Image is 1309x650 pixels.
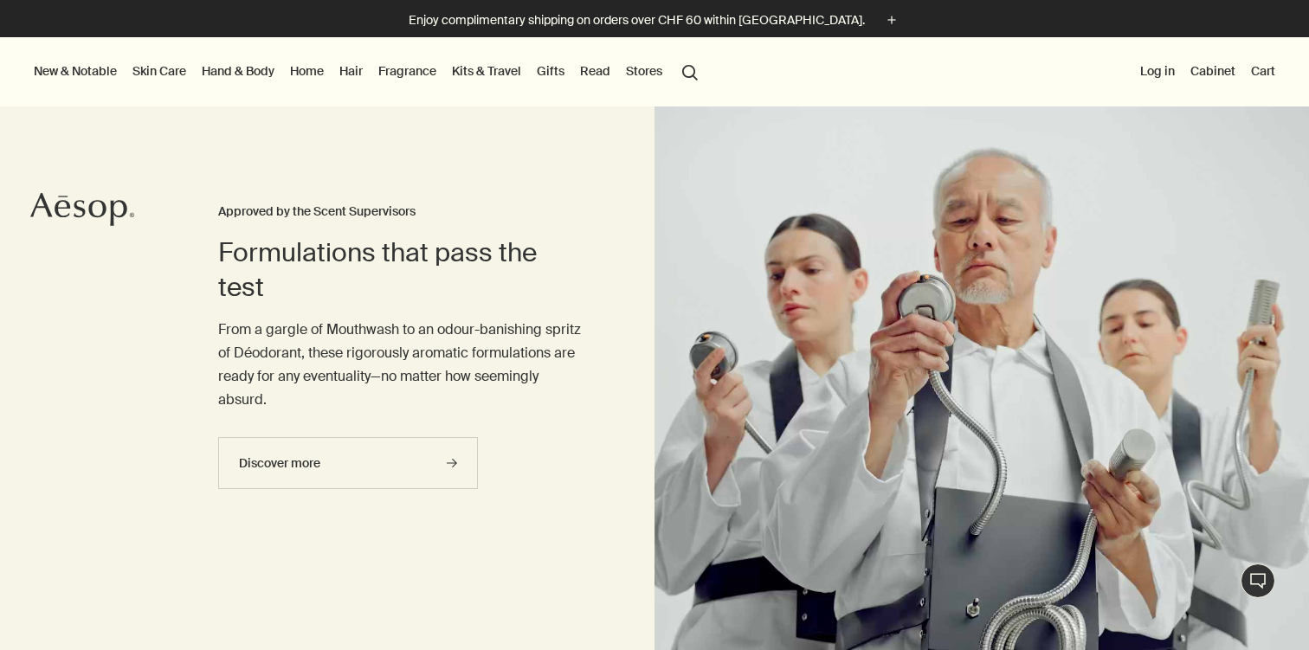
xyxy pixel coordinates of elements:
a: Skin Care [129,60,190,82]
p: Enjoy complimentary shipping on orders over CHF 60 within [GEOGRAPHIC_DATA]. [409,11,865,29]
h3: Approved by the Scent Supervisors [218,202,585,222]
button: Live Assistance [1241,563,1275,598]
a: Kits & Travel [448,60,525,82]
button: Log in [1137,60,1178,82]
button: Cart [1248,60,1279,82]
nav: supplementary [1137,37,1279,106]
a: Aesop [30,192,134,231]
button: Stores [622,60,666,82]
button: Enjoy complimentary shipping on orders over CHF 60 within [GEOGRAPHIC_DATA]. [409,10,901,30]
a: Cabinet [1187,60,1239,82]
button: Open search [674,55,706,87]
a: Hair [336,60,366,82]
nav: primary [30,37,706,106]
a: Hand & Body [198,60,278,82]
svg: Aesop [30,192,134,227]
a: Home [287,60,327,82]
a: Gifts [533,60,568,82]
h2: Formulations that pass the test [218,235,585,305]
button: New & Notable [30,60,120,82]
a: Read [577,60,614,82]
p: From a gargle of Mouthwash to an odour-banishing spritz of Déodorant, these rigorously aromatic f... [218,318,585,412]
a: Fragrance [375,60,440,82]
a: Discover more [218,437,478,489]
